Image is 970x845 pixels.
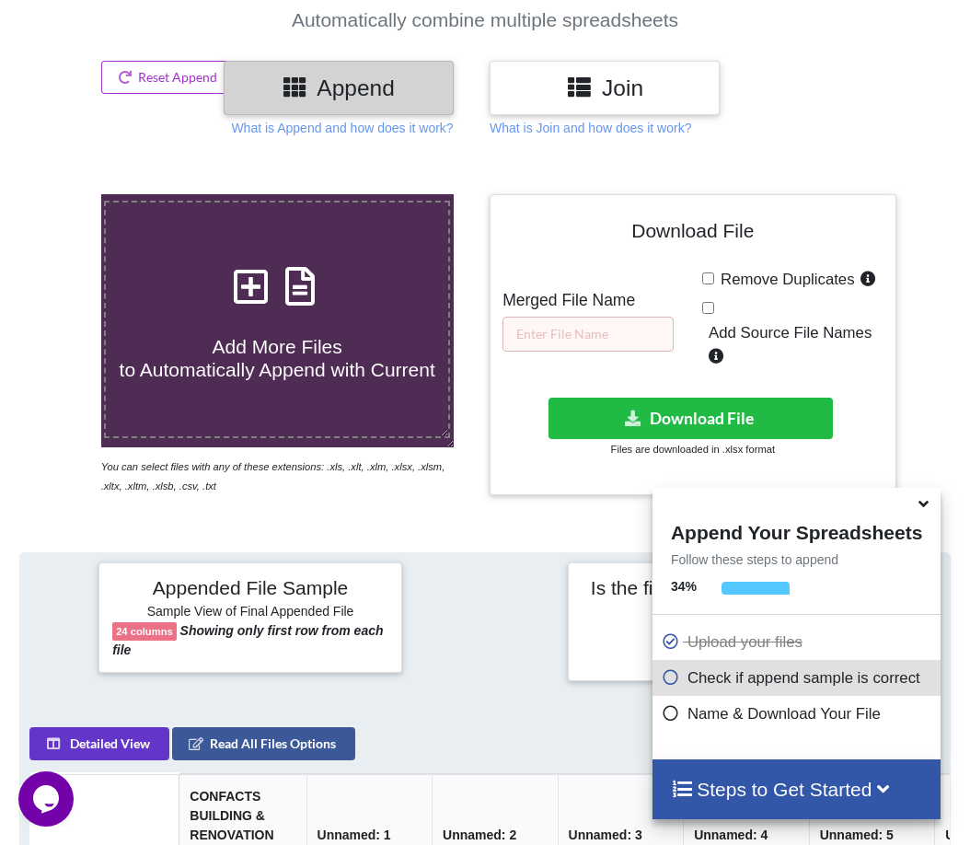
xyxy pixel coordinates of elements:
[112,604,388,622] h6: Sample View of Final Appended File
[714,271,855,288] span: Remove Duplicates
[237,75,440,101] h3: Append
[652,516,941,544] h4: Append Your Spreadsheets
[503,75,706,101] h3: Join
[116,626,173,637] b: 24 columns
[172,727,355,760] button: Read All Files Options
[671,778,922,801] h4: Steps to Get Started
[662,631,936,654] p: Upload your files
[702,324,872,341] span: Add Source File Names
[502,291,674,310] h5: Merged File Name
[120,336,435,380] span: Add More Files to Automatically Append with Current
[112,576,388,602] h4: Appended File Sample
[503,208,883,260] h4: Download File
[112,623,383,657] b: Showing only first row from each file
[490,119,691,137] p: What is Join and how does it work?
[101,461,445,492] i: You can select files with any of these extensions: .xls, .xlt, .xlm, .xlsx, .xlsm, .xltx, .xltm, ...
[662,702,936,725] p: Name & Download Your File
[502,317,674,352] input: Enter File Name
[18,771,77,827] iframe: chat widget
[549,398,833,439] button: Download File
[652,550,941,569] p: Follow these steps to append
[671,579,697,594] b: 34 %
[611,444,775,455] small: Files are downloaded in .xlsx format
[231,119,453,137] p: What is Append and how does it work?
[582,576,858,599] h4: Is the file appended correctly?
[101,61,237,94] button: Reset Append
[662,666,936,689] p: Check if append sample is correct
[29,727,169,760] button: Detailed View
